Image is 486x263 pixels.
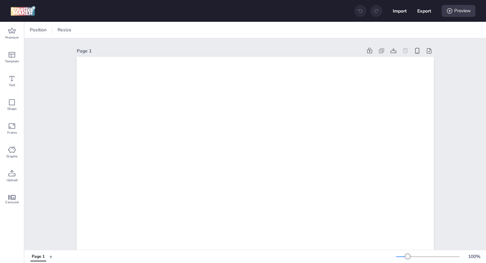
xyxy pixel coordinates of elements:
[7,106,17,112] span: Shape
[5,59,19,64] span: Template
[7,130,17,135] span: Frame
[466,253,482,260] div: 100 %
[417,4,431,18] button: Export
[49,251,53,262] button: +
[27,251,49,262] div: Tabs
[393,4,407,18] button: Import
[11,6,35,16] img: logo Creative Maker
[5,200,19,205] span: Carousel
[5,35,19,40] span: Premium
[442,5,475,17] div: Preview
[9,82,15,88] span: Text
[7,178,18,183] span: Upload
[32,254,45,260] div: Page 1
[28,26,48,33] span: Position
[6,154,18,159] span: Graphic
[56,26,73,33] span: Resize
[77,48,362,54] div: Page 1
